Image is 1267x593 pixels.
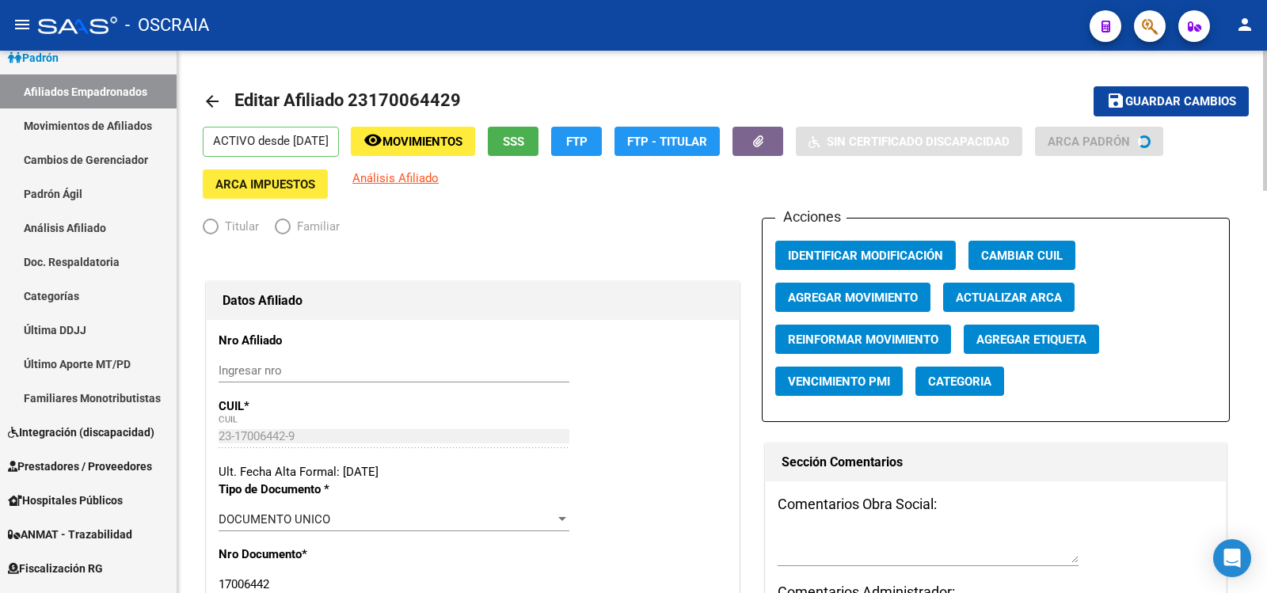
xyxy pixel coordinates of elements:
[551,127,602,156] button: FTP
[928,374,991,389] span: Categoria
[203,169,328,199] button: ARCA Impuestos
[981,249,1063,263] span: Cambiar CUIL
[614,127,720,156] button: FTP - Titular
[1035,127,1163,156] button: ARCA Padrón
[788,374,890,389] span: Vencimiento PMI
[775,367,903,396] button: Vencimiento PMI
[788,333,938,347] span: Reinformar Movimiento
[796,127,1022,156] button: Sin Certificado Discapacidad
[788,291,918,305] span: Agregar Movimiento
[1125,95,1236,109] span: Guardar cambios
[219,218,259,235] span: Titular
[943,283,1075,312] button: Actualizar ARCA
[203,222,356,237] mat-radio-group: Elija una opción
[363,131,382,150] mat-icon: remove_red_eye
[976,333,1086,347] span: Agregar Etiqueta
[1106,91,1125,110] mat-icon: save
[125,8,209,43] span: - OSCRAIA
[8,49,59,67] span: Padrón
[219,332,371,349] p: Nro Afiliado
[13,15,32,34] mat-icon: menu
[956,291,1062,305] span: Actualizar ARCA
[775,241,956,270] button: Identificar Modificación
[219,481,371,498] p: Tipo de Documento *
[8,492,123,509] span: Hospitales Públicos
[382,135,462,149] span: Movimientos
[8,458,152,475] span: Prestadores / Proveedores
[1048,135,1130,149] span: ARCA Padrón
[234,90,461,110] span: Editar Afiliado 23170064429
[827,135,1010,149] span: Sin Certificado Discapacidad
[788,249,943,263] span: Identificar Modificación
[203,127,339,157] p: ACTIVO desde [DATE]
[488,127,538,156] button: SSS
[566,135,588,149] span: FTP
[1235,15,1254,34] mat-icon: person
[219,512,330,526] span: DOCUMENTO UNICO
[964,325,1099,354] button: Agregar Etiqueta
[778,493,1213,515] h3: Comentarios Obra Social:
[219,397,371,415] p: CUIL
[203,92,222,111] mat-icon: arrow_back
[1094,86,1249,116] button: Guardar cambios
[8,526,132,543] span: ANMAT - Trazabilidad
[351,127,475,156] button: Movimientos
[8,424,154,441] span: Integración (discapacidad)
[782,450,1209,475] h1: Sección Comentarios
[503,135,524,149] span: SSS
[627,135,707,149] span: FTP - Titular
[223,288,723,314] h1: Datos Afiliado
[775,325,951,354] button: Reinformar Movimiento
[775,283,930,312] button: Agregar Movimiento
[215,177,315,192] span: ARCA Impuestos
[291,218,340,235] span: Familiar
[219,545,371,563] p: Nro Documento
[1213,539,1251,577] div: Open Intercom Messenger
[968,241,1075,270] button: Cambiar CUIL
[219,463,727,481] div: Ult. Fecha Alta Formal: [DATE]
[8,560,103,577] span: Fiscalización RG
[352,171,439,185] span: Análisis Afiliado
[915,367,1004,396] button: Categoria
[775,206,847,228] h3: Acciones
